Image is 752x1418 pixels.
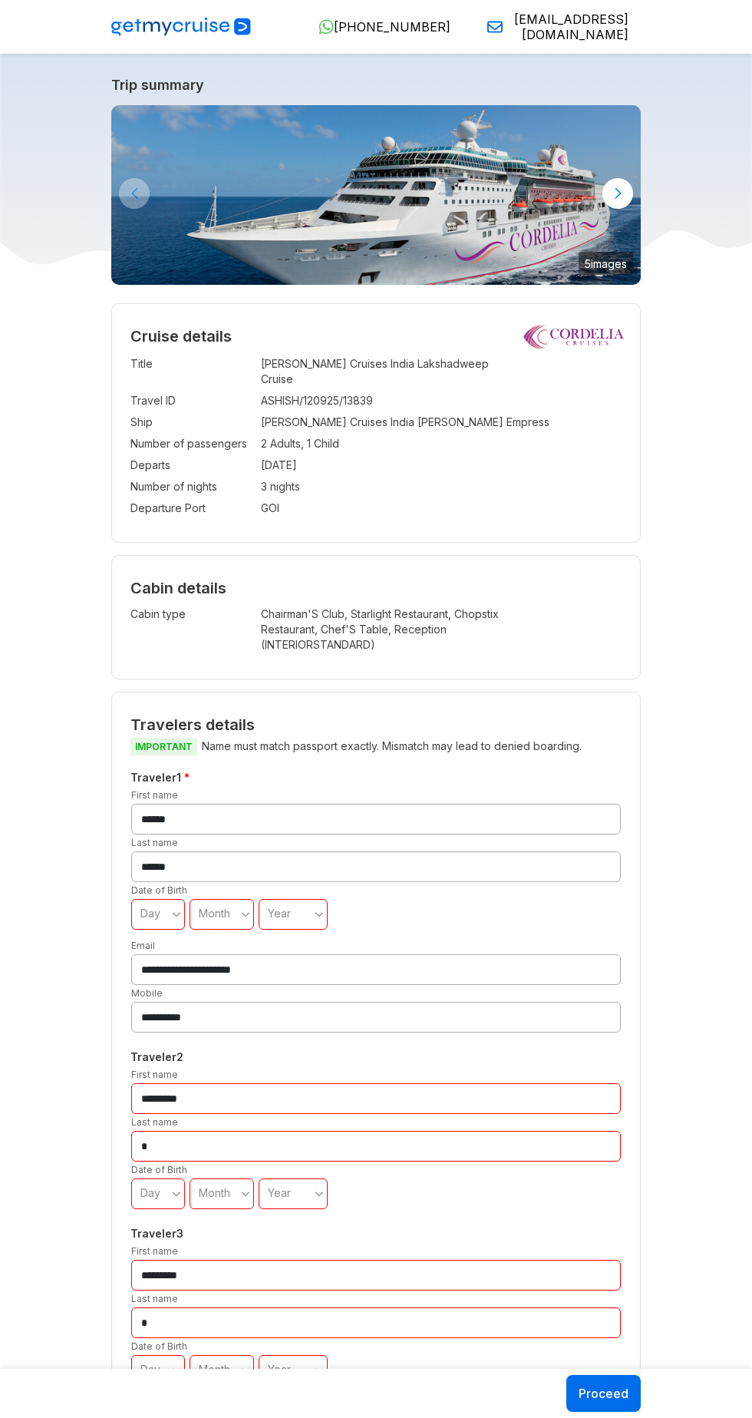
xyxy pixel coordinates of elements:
svg: angle down [172,907,181,922]
label: First name [131,1069,178,1080]
svg: angle down [315,1363,324,1378]
span: Day [140,1186,160,1199]
h2: Travelers details [130,716,622,734]
small: 5 images [579,252,633,275]
h2: Cruise details [130,327,622,345]
td: Travel ID [130,390,253,412]
span: IMPORTANT [130,738,197,755]
td: : [253,412,261,433]
td: : [253,433,261,454]
span: [PHONE_NUMBER] [334,19,450,35]
p: Name must match passport exactly. Mismatch may lead to denied boarding. [130,737,622,756]
svg: angle down [241,907,250,922]
span: [EMAIL_ADDRESS][DOMAIN_NAME] [509,12,628,42]
a: Trip summary [111,77,641,93]
h5: Traveler 3 [127,1225,625,1243]
td: Number of nights [130,476,253,497]
td: Departure Port [130,497,253,519]
td: Cabin type [130,603,253,656]
td: Number of passengers [130,433,253,454]
a: [EMAIL_ADDRESS][DOMAIN_NAME] [475,12,628,42]
td: Title [130,353,253,390]
img: Email [487,19,503,35]
svg: angle down [241,1363,250,1378]
img: WhatsApp [318,19,334,35]
span: Month [199,907,230,920]
td: : [253,497,261,519]
span: Day [140,1363,160,1376]
label: Last name [131,837,178,848]
svg: angle down [315,907,324,922]
td: Chairman'S Club, Starlight Restaurant, Chopstix Restaurant, Chef'S Table, Reception (INTERIORSTAN... [261,603,503,656]
label: First name [131,789,178,801]
label: Date of Birth [131,1340,187,1352]
h5: Traveler 2 [127,1048,625,1066]
td: [DATE] [261,454,622,476]
svg: angle down [172,1363,181,1378]
svg: angle down [315,1186,324,1201]
h5: Traveler 1 [127,768,625,787]
td: : [253,353,261,390]
span: Year [268,1186,291,1199]
label: Email [131,940,155,951]
td: [PERSON_NAME] Cruises India Lakshadweep Cruise [261,353,622,390]
span: Year [268,1363,291,1376]
td: Departs [130,454,253,476]
label: Last name [131,1293,178,1304]
button: Proceed [566,1375,641,1412]
label: Last name [131,1116,178,1128]
td: 3 nights [261,476,622,497]
td: GOI [261,497,622,519]
label: First name [131,1245,178,1257]
td: [PERSON_NAME] Cruises India [PERSON_NAME] Empress [261,412,622,433]
span: Year [268,907,291,920]
h4: Cabin details [130,579,622,597]
span: Month [199,1186,230,1199]
svg: angle down [241,1186,250,1201]
td: : [253,603,261,656]
label: Date of Birth [131,1164,187,1175]
td: : [253,476,261,497]
svg: angle down [172,1186,181,1201]
td: : [253,454,261,476]
span: Month [199,1363,230,1376]
td: Ship [130,412,253,433]
td: 2 Adults, 1 Child [261,433,622,454]
label: Date of Birth [131,884,187,896]
a: [PHONE_NUMBER] [306,19,450,35]
span: Day [140,907,160,920]
td: ASHISH/120925/13839 [261,390,622,412]
label: Mobile [131,987,163,999]
td: : [253,390,261,412]
img: Cordelia_exterior_800.jpg [111,105,641,285]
